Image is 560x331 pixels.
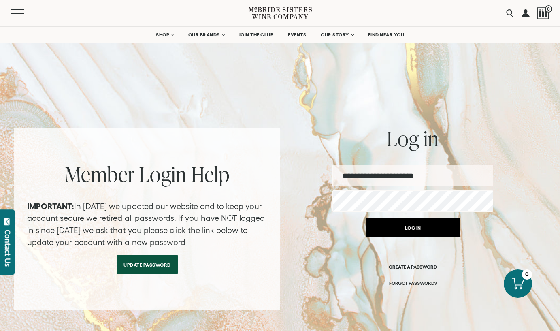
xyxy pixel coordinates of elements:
[183,27,230,43] a: OUR BRANDS
[288,32,306,38] span: EVENTS
[27,202,74,211] strong: IMPORTANT:
[332,128,493,149] h2: Log in
[151,27,179,43] a: SHOP
[315,27,359,43] a: OUR STORY
[522,269,532,280] div: 0
[234,27,279,43] a: JOIN THE CLUB
[188,32,220,38] span: OUR BRANDS
[366,218,460,237] button: Log in
[27,164,267,184] h2: Member Login Help
[27,201,267,248] p: In [DATE] we updated our website and to keep your account secure we retired all passwords. If you...
[239,32,274,38] span: JOIN THE CLUB
[363,27,410,43] a: FIND NEAR YOU
[156,32,170,38] span: SHOP
[11,9,40,17] button: Mobile Menu Trigger
[368,32,405,38] span: FIND NEAR YOU
[389,280,437,286] a: FORGOT PASSWORD?
[545,5,552,13] span: 0
[321,32,349,38] span: OUR STORY
[389,264,437,280] a: CREATE A PASSWORD
[283,27,311,43] a: EVENTS
[117,255,178,274] a: Update Password
[4,230,12,267] div: Contact Us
